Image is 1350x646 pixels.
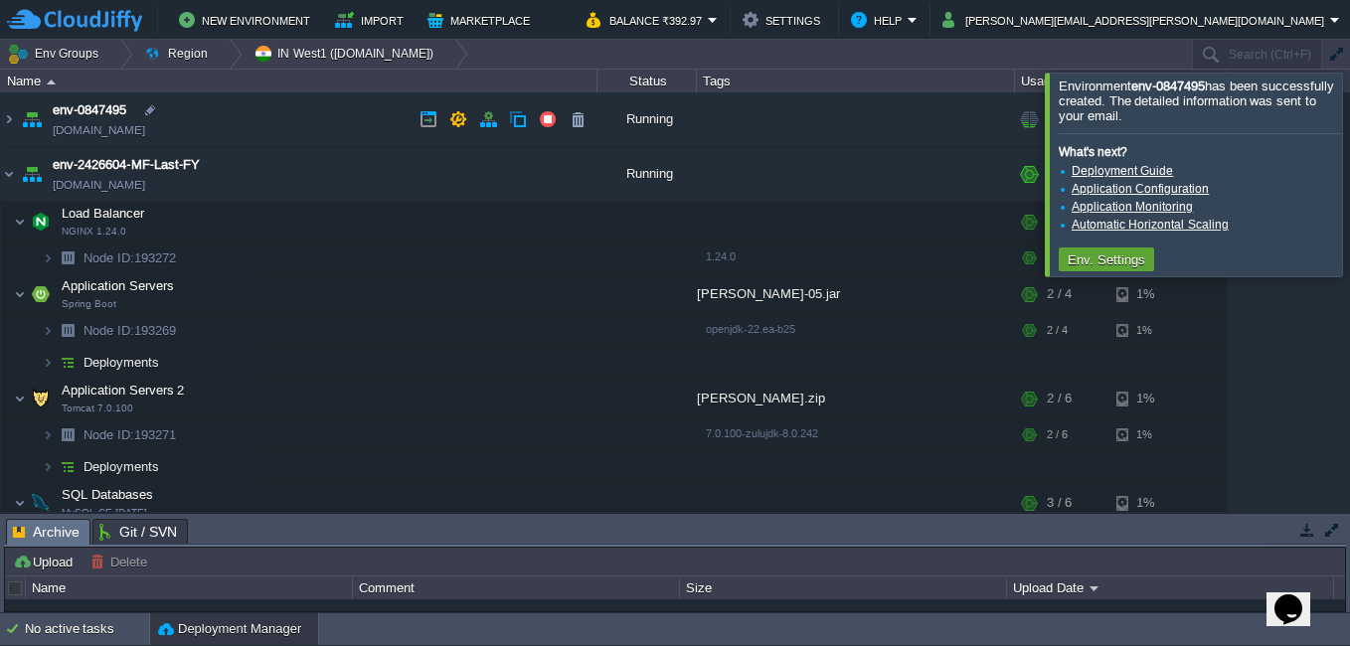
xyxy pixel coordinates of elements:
[1131,79,1205,93] b: env-0847495
[7,40,105,68] button: Env Groups
[42,347,54,378] img: AMDAwAAAACH5BAEAAAAALAAAAAABAAEAAAICRAEAOw==
[587,8,708,32] button: Balance ₹392.97
[60,383,187,398] a: Application Servers 2Tomcat 7.0.100
[60,205,147,222] span: Load Balancer
[27,379,55,418] img: AMDAwAAAACH5BAEAAAAALAAAAAABAAEAAAICRAEAOw==
[1072,164,1173,178] a: Deployment Guide
[90,553,153,570] button: Delete
[18,147,46,201] img: AMDAwAAAACH5BAEAAAAALAAAAAABAAEAAAICRAEAOw==
[82,426,179,443] span: 193271
[1059,79,1334,123] span: Environment has been successfully created. The detailed information was sent to your email.
[706,427,818,439] span: 7.0.100-zulujdk-8.0.242
[942,8,1330,32] button: [PERSON_NAME][EMAIL_ADDRESS][PERSON_NAME][DOMAIN_NAME]
[53,100,126,120] a: env-0847495
[335,8,410,32] button: Import
[82,458,162,475] a: Deployments
[84,323,134,338] span: Node ID:
[706,250,736,262] span: 1.24.0
[1116,419,1181,450] div: 1%
[13,520,80,545] span: Archive
[54,419,82,450] img: AMDAwAAAACH5BAEAAAAALAAAAAABAAEAAAICRAEAOw==
[53,155,200,175] a: env-2426604-MF-Last-FY
[598,70,696,92] div: Status
[1116,379,1181,418] div: 1%
[1047,419,1068,450] div: 2 / 6
[1047,379,1072,418] div: 2 / 6
[60,277,177,294] span: Application Servers
[42,242,54,273] img: AMDAwAAAACH5BAEAAAAALAAAAAABAAEAAAICRAEAOw==
[144,40,215,68] button: Region
[62,507,147,519] span: MySQL CE [DATE]
[851,8,908,32] button: Help
[60,278,177,293] a: Application ServersSpring Boot
[1116,483,1181,523] div: 1%
[62,403,133,414] span: Tomcat 7.0.100
[597,147,697,201] div: Running
[62,298,116,310] span: Spring Boot
[82,249,179,266] a: Node ID:193272
[84,427,134,442] span: Node ID:
[14,274,26,314] img: AMDAwAAAACH5BAEAAAAALAAAAAABAAEAAAICRAEAOw==
[706,323,795,335] span: openjdk-22.ea-b25
[1008,576,1333,599] div: Upload Date
[18,92,46,146] img: AMDAwAAAACH5BAEAAAAALAAAAAABAAEAAAICRAEAOw==
[25,613,149,645] div: No active tasks
[60,206,147,221] a: Load BalancerNGINX 1.24.0
[698,70,1014,92] div: Tags
[82,354,162,371] a: Deployments
[82,426,179,443] a: Node ID:193271
[697,274,1015,314] div: [PERSON_NAME]-05.jar
[27,483,55,523] img: AMDAwAAAACH5BAEAAAAALAAAAAABAAEAAAICRAEAOw==
[681,576,1006,599] div: Size
[54,451,82,482] img: AMDAwAAAACH5BAEAAAAALAAAAAABAAEAAAICRAEAOw==
[53,120,145,140] a: [DOMAIN_NAME]
[1,92,17,146] img: AMDAwAAAACH5BAEAAAAALAAAAAABAAEAAAICRAEAOw==
[54,242,82,273] img: AMDAwAAAACH5BAEAAAAALAAAAAABAAEAAAICRAEAOw==
[1116,315,1181,346] div: 1%
[53,175,145,195] a: [DOMAIN_NAME]
[743,8,826,32] button: Settings
[1047,315,1068,346] div: 2 / 4
[99,520,177,544] span: Git / SVN
[179,8,316,32] button: New Environment
[82,322,179,339] span: 193269
[27,202,55,242] img: AMDAwAAAACH5BAEAAAAALAAAAAABAAEAAAICRAEAOw==
[62,226,126,238] span: NGINX 1.24.0
[82,249,179,266] span: 193272
[27,576,352,599] div: Name
[597,92,697,146] div: Running
[54,347,82,378] img: AMDAwAAAACH5BAEAAAAALAAAAAABAAEAAAICRAEAOw==
[1047,274,1072,314] div: 2 / 4
[1,147,17,201] img: AMDAwAAAACH5BAEAAAAALAAAAAABAAEAAAICRAEAOw==
[60,487,156,502] a: SQL DatabasesMySQL CE [DATE]
[14,202,26,242] img: AMDAwAAAACH5BAEAAAAALAAAAAABAAEAAAICRAEAOw==
[54,315,82,346] img: AMDAwAAAACH5BAEAAAAALAAAAAABAAEAAAICRAEAOw==
[82,322,179,339] a: Node ID:193269
[42,451,54,482] img: AMDAwAAAACH5BAEAAAAALAAAAAABAAEAAAICRAEAOw==
[1059,145,1127,159] b: What's next?
[1047,483,1072,523] div: 3 / 6
[14,483,26,523] img: AMDAwAAAACH5BAEAAAAALAAAAAABAAEAAAICRAEAOw==
[1016,70,1226,92] div: Usage
[2,70,596,92] div: Name
[42,315,54,346] img: AMDAwAAAACH5BAEAAAAALAAAAAABAAEAAAICRAEAOw==
[158,619,301,639] button: Deployment Manager
[697,379,1015,418] div: [PERSON_NAME].zip
[14,379,26,418] img: AMDAwAAAACH5BAEAAAAALAAAAAABAAEAAAICRAEAOw==
[1062,250,1151,268] button: Env. Settings
[60,486,156,503] span: SQL Databases
[354,576,679,599] div: Comment
[427,8,536,32] button: Marketplace
[1266,566,1330,626] iframe: chat widget
[13,553,79,570] button: Upload
[27,274,55,314] img: AMDAwAAAACH5BAEAAAAALAAAAAABAAEAAAICRAEAOw==
[253,40,440,68] button: IN West1 ([DOMAIN_NAME])
[1116,274,1181,314] div: 1%
[7,8,142,33] img: CloudJiffy
[60,382,187,399] span: Application Servers 2
[84,250,134,265] span: Node ID:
